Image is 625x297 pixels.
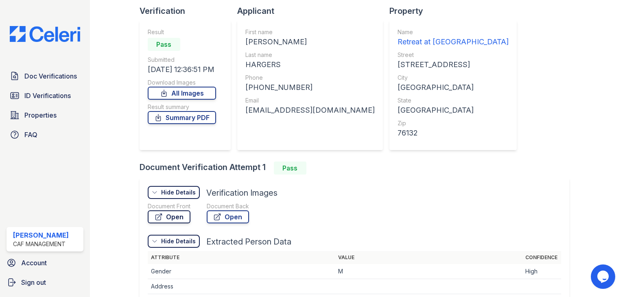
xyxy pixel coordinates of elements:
[522,251,561,264] th: Confidence
[140,5,237,17] div: Verification
[398,51,509,59] div: Street
[207,202,249,210] div: Document Back
[398,82,509,93] div: [GEOGRAPHIC_DATA]
[398,127,509,139] div: 76132
[591,264,617,289] iframe: chat widget
[13,230,69,240] div: [PERSON_NAME]
[148,210,190,223] a: Open
[148,202,190,210] div: Document Front
[207,210,249,223] a: Open
[206,236,291,247] div: Extracted Person Data
[140,162,576,175] div: Document Verification Attempt 1
[161,188,196,197] div: Hide Details
[148,38,180,51] div: Pass
[24,91,71,100] span: ID Verifications
[161,237,196,245] div: Hide Details
[148,111,216,124] a: Summary PDF
[148,64,216,75] div: [DATE] 12:36:51 PM
[24,130,37,140] span: FAQ
[3,26,87,42] img: CE_Logo_Blue-a8612792a0a2168367f1c8372b55b34899dd931a85d93a1a3d3e32e68fde9ad4.png
[148,103,216,111] div: Result summary
[398,96,509,105] div: State
[335,264,522,279] td: M
[3,255,87,271] a: Account
[206,187,278,199] div: Verification Images
[245,96,375,105] div: Email
[7,87,83,104] a: ID Verifications
[245,36,375,48] div: [PERSON_NAME]
[3,274,87,290] a: Sign out
[21,277,46,287] span: Sign out
[148,279,335,294] td: Address
[398,105,509,116] div: [GEOGRAPHIC_DATA]
[7,68,83,84] a: Doc Verifications
[398,74,509,82] div: City
[245,82,375,93] div: [PHONE_NUMBER]
[148,79,216,87] div: Download Images
[245,74,375,82] div: Phone
[398,59,509,70] div: [STREET_ADDRESS]
[398,28,509,36] div: Name
[245,59,375,70] div: HARGERS
[24,110,57,120] span: Properties
[245,51,375,59] div: Last name
[148,56,216,64] div: Submitted
[398,36,509,48] div: Retreat at [GEOGRAPHIC_DATA]
[148,251,335,264] th: Attribute
[148,28,216,36] div: Result
[245,28,375,36] div: First name
[21,258,47,268] span: Account
[522,264,561,279] td: High
[237,5,389,17] div: Applicant
[148,264,335,279] td: Gender
[398,119,509,127] div: Zip
[13,240,69,248] div: CAF Management
[245,105,375,116] div: [EMAIL_ADDRESS][DOMAIN_NAME]
[389,5,523,17] div: Property
[148,87,216,100] a: All Images
[274,162,306,175] div: Pass
[24,71,77,81] span: Doc Verifications
[335,251,522,264] th: Value
[7,107,83,123] a: Properties
[7,127,83,143] a: FAQ
[398,28,509,48] a: Name Retreat at [GEOGRAPHIC_DATA]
